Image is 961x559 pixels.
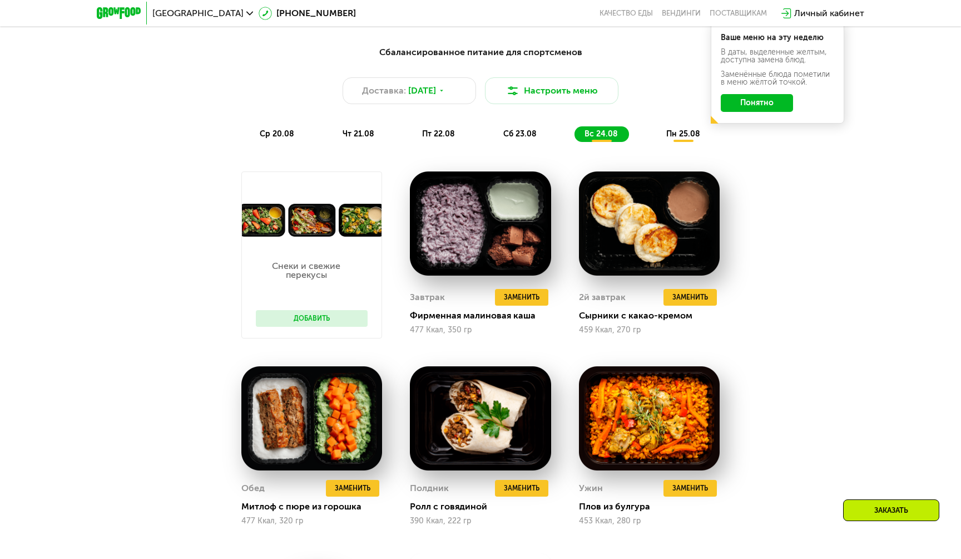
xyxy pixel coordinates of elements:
span: сб 23.08 [503,129,537,139]
button: Заменить [663,289,717,306]
div: 477 Ккал, 350 гр [410,326,551,335]
span: Заменить [335,483,370,494]
div: Обед [241,480,265,497]
button: Настроить меню [485,77,618,104]
div: 2й завтрак [579,289,626,306]
span: [DATE] [408,84,436,97]
div: В даты, выделенные желтым, доступна замена блюд. [721,48,834,64]
button: Заменить [663,480,717,497]
button: Добавить [256,310,368,327]
div: Ролл с говядиной [410,501,559,512]
a: Качество еды [600,9,653,18]
button: Заменить [495,480,548,497]
span: [GEOGRAPHIC_DATA] [152,9,244,18]
div: 390 Ккал, 222 гр [410,517,551,526]
span: вс 24.08 [584,129,618,139]
span: Заменить [672,292,708,303]
div: Ужин [579,480,603,497]
div: Личный кабинет [794,7,864,20]
a: [PHONE_NUMBER] [259,7,356,20]
div: Заменённые блюда пометили в меню жёлтой точкой. [721,71,834,86]
div: Полдник [410,480,449,497]
div: 477 Ккал, 320 гр [241,517,382,526]
span: Заменить [672,483,708,494]
div: Ваше меню на эту неделю [721,34,834,42]
span: Доставка: [362,84,406,97]
div: Фирменная малиновая каша [410,310,559,321]
span: ср 20.08 [260,129,294,139]
span: Заменить [504,292,539,303]
p: Снеки и свежие перекусы [256,262,356,279]
span: пт 22.08 [422,129,455,139]
div: 453 Ккал, 280 гр [579,517,720,526]
button: Понятно [721,94,793,112]
div: Плов из булгура [579,501,729,512]
button: Заменить [495,289,548,306]
div: Митлоф с пюре из горошка [241,501,391,512]
div: Сбалансированное питание для спортсменов [151,46,810,60]
span: Заменить [504,483,539,494]
a: Вендинги [662,9,701,18]
div: Заказать [843,499,939,521]
button: Заменить [326,480,379,497]
div: Сырники с какао-кремом [579,310,729,321]
span: чт 21.08 [343,129,374,139]
div: 459 Ккал, 270 гр [579,326,720,335]
div: поставщикам [710,9,767,18]
span: пн 25.08 [666,129,700,139]
div: Завтрак [410,289,445,306]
